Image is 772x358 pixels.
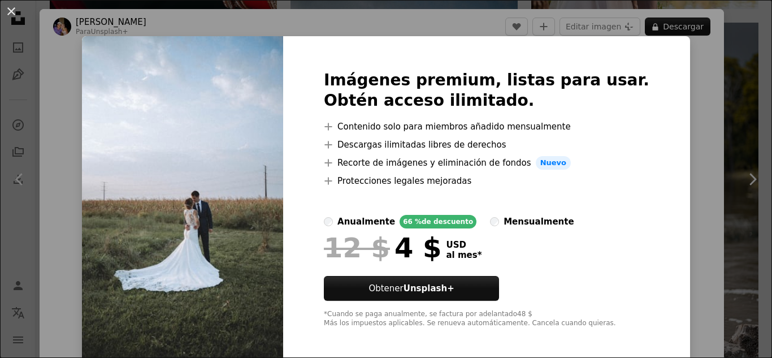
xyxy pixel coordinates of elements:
[446,240,482,250] span: USD
[324,233,390,262] span: 12 $
[404,283,454,294] strong: Unsplash+
[490,217,499,226] input: mensualmente
[324,276,499,301] button: ObtenerUnsplash+
[324,174,649,188] li: Protecciones legales mejoradas
[324,310,649,328] div: *Cuando se paga anualmente, se factura por adelantado 48 $ Más los impuestos aplicables. Se renue...
[504,215,574,228] div: mensualmente
[536,156,571,170] span: Nuevo
[324,70,649,111] h2: Imágenes premium, listas para usar. Obtén acceso ilimitado.
[324,120,649,133] li: Contenido solo para miembros añadido mensualmente
[324,138,649,152] li: Descargas ilimitadas libres de derechos
[337,215,395,228] div: anualmente
[324,217,333,226] input: anualmente66 %de descuento
[446,250,482,260] span: al mes *
[324,156,649,170] li: Recorte de imágenes y eliminación de fondos
[400,215,476,228] div: 66 % de descuento
[324,233,441,262] div: 4 $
